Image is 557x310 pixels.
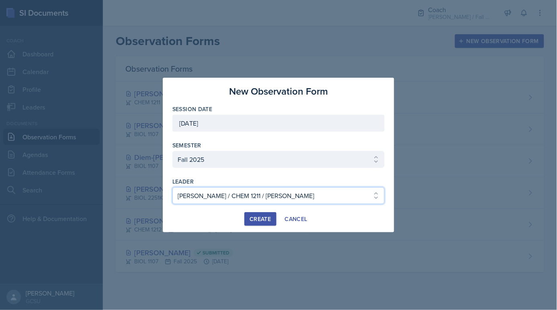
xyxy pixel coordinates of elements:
[250,216,271,222] div: Create
[280,212,313,226] button: Cancel
[229,84,328,99] h3: New Observation Form
[172,178,194,186] label: leader
[172,141,201,149] label: Semester
[172,105,212,113] label: Session Date
[285,216,307,222] div: Cancel
[244,212,276,226] button: Create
